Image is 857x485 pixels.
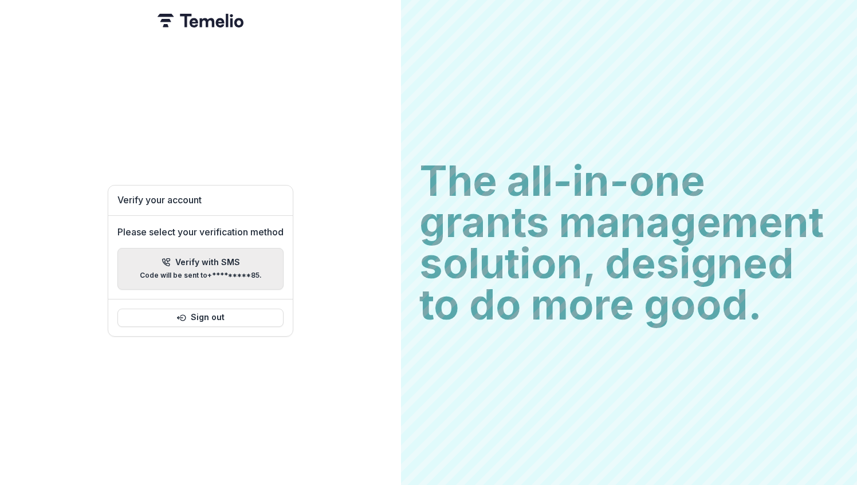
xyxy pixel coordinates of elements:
[117,195,284,206] h1: Verify your account
[158,14,243,27] img: Temelio
[117,225,284,239] p: Please select your verification method
[117,309,284,327] button: Sign out
[117,248,284,290] button: Verify with SMSCode will be sent to+*********85.
[175,258,240,267] p: Verify with SMS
